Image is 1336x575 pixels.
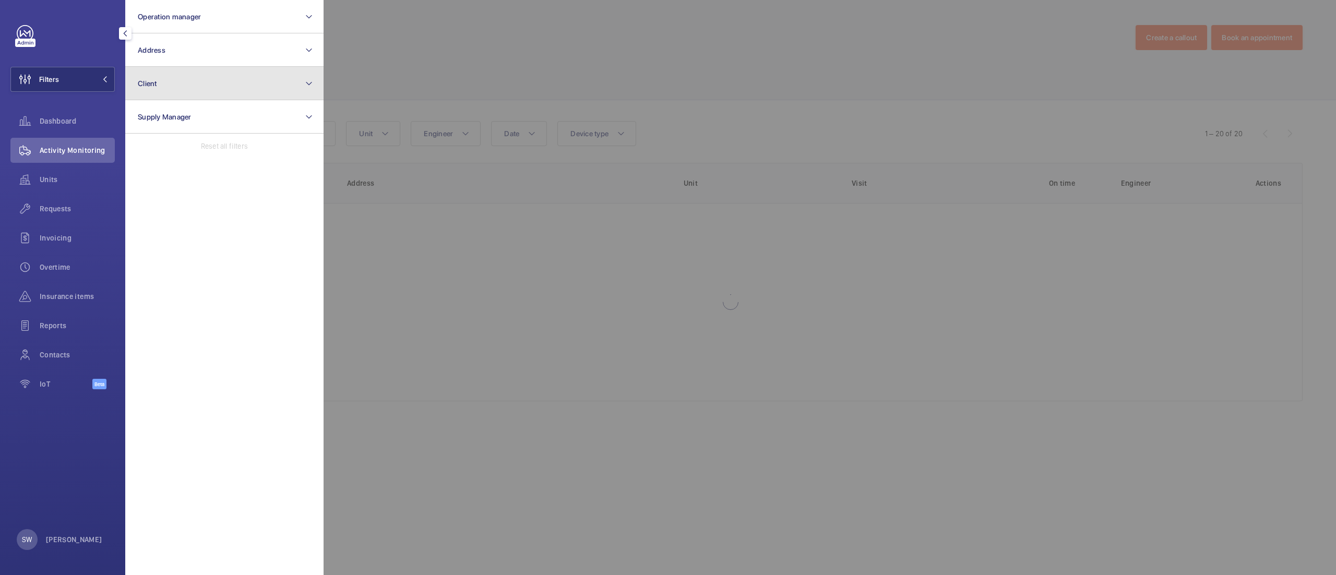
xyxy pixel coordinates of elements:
[40,320,115,331] span: Reports
[40,145,115,155] span: Activity Monitoring
[40,203,115,214] span: Requests
[40,174,115,185] span: Units
[92,379,106,389] span: Beta
[40,116,115,126] span: Dashboard
[40,233,115,243] span: Invoicing
[22,534,32,545] p: SW
[39,74,59,85] span: Filters
[40,379,92,389] span: IoT
[40,291,115,302] span: Insurance items
[46,534,102,545] p: [PERSON_NAME]
[40,262,115,272] span: Overtime
[40,350,115,360] span: Contacts
[10,67,115,92] button: Filters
